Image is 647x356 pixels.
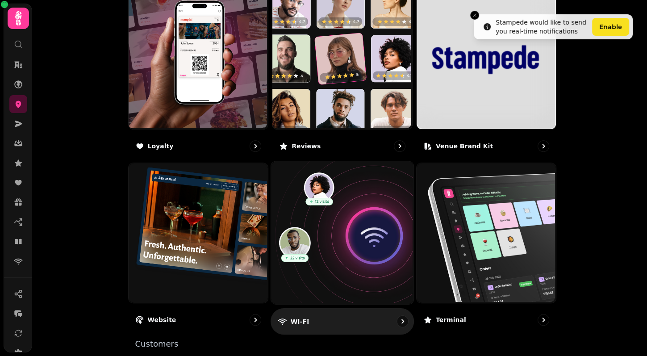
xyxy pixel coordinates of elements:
a: WebsiteWebsite [128,163,269,333]
img: Terminal [416,162,555,302]
button: Enable [592,18,629,36]
svg: go to [395,142,404,151]
svg: go to [251,142,260,151]
img: Wi-Fi [270,161,413,303]
button: Close toast [470,11,479,20]
img: Website [128,162,267,302]
div: Stampede would like to send you real-time notifications [496,18,589,36]
p: Website [148,315,176,324]
p: Terminal [436,315,466,324]
p: Venue brand kit [436,142,493,151]
a: Wi-FiWi-Fi [271,161,414,335]
p: Customers [135,340,557,348]
a: TerminalTerminal [416,163,557,333]
svg: go to [539,142,548,151]
p: Reviews [292,142,321,151]
svg: go to [398,317,407,326]
svg: go to [539,315,548,324]
p: Loyalty [148,142,174,151]
p: Wi-Fi [291,317,309,326]
svg: go to [251,315,260,324]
